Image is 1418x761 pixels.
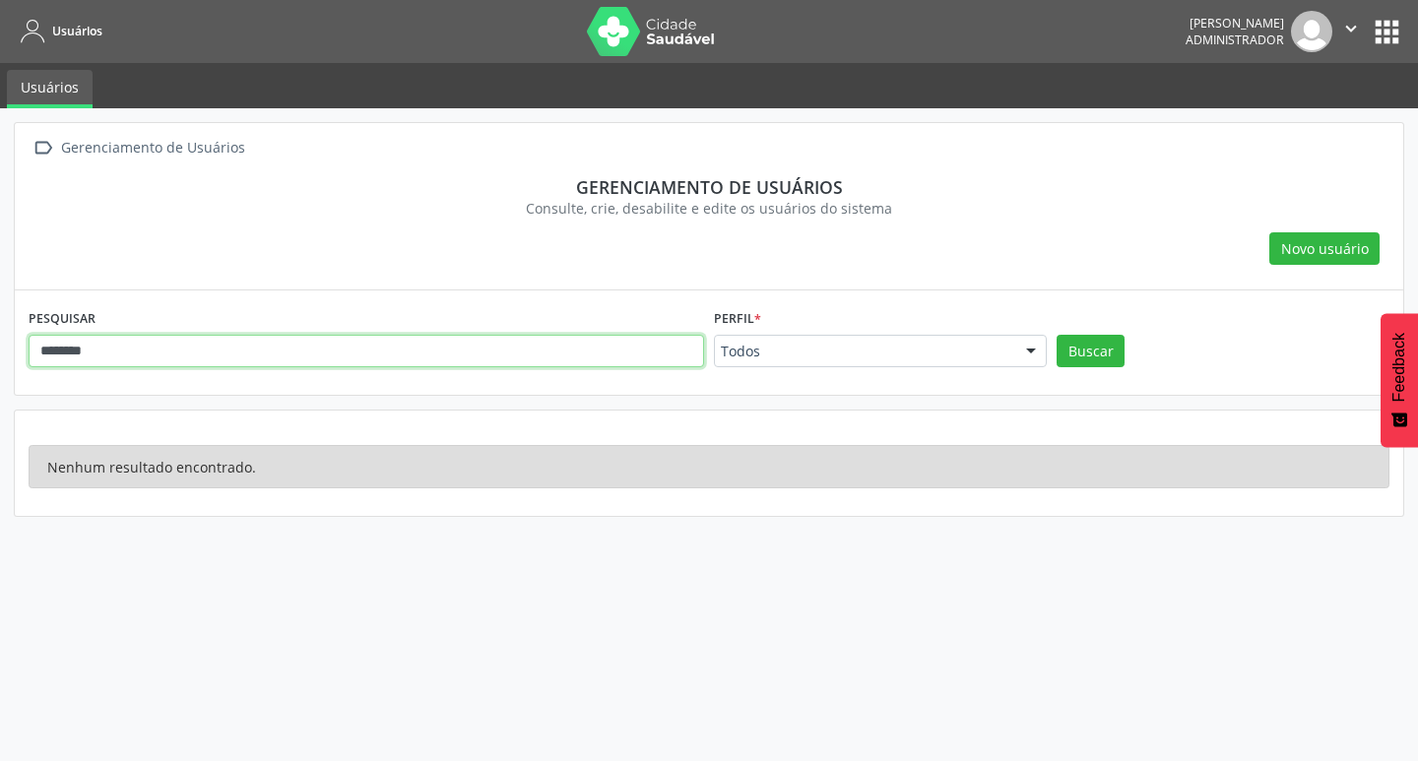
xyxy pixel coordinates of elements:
[1370,15,1404,49] button: apps
[1281,238,1369,259] span: Novo usuário
[52,23,102,39] span: Usuários
[7,70,93,108] a: Usuários
[57,134,248,162] div: Gerenciamento de Usuários
[1186,32,1284,48] span: Administrador
[29,445,1389,488] div: Nenhum resultado encontrado.
[1390,333,1408,402] span: Feedback
[1269,232,1380,266] button: Novo usuário
[1340,18,1362,39] i: 
[29,304,96,335] label: PESQUISAR
[1057,335,1125,368] button: Buscar
[14,15,102,47] a: Usuários
[42,176,1376,198] div: Gerenciamento de usuários
[1381,313,1418,447] button: Feedback - Mostrar pesquisa
[29,134,57,162] i: 
[721,342,1006,361] span: Todos
[1332,11,1370,52] button: 
[714,304,761,335] label: Perfil
[42,198,1376,219] div: Consulte, crie, desabilite e edite os usuários do sistema
[29,134,248,162] a:  Gerenciamento de Usuários
[1291,11,1332,52] img: img
[1186,15,1284,32] div: [PERSON_NAME]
